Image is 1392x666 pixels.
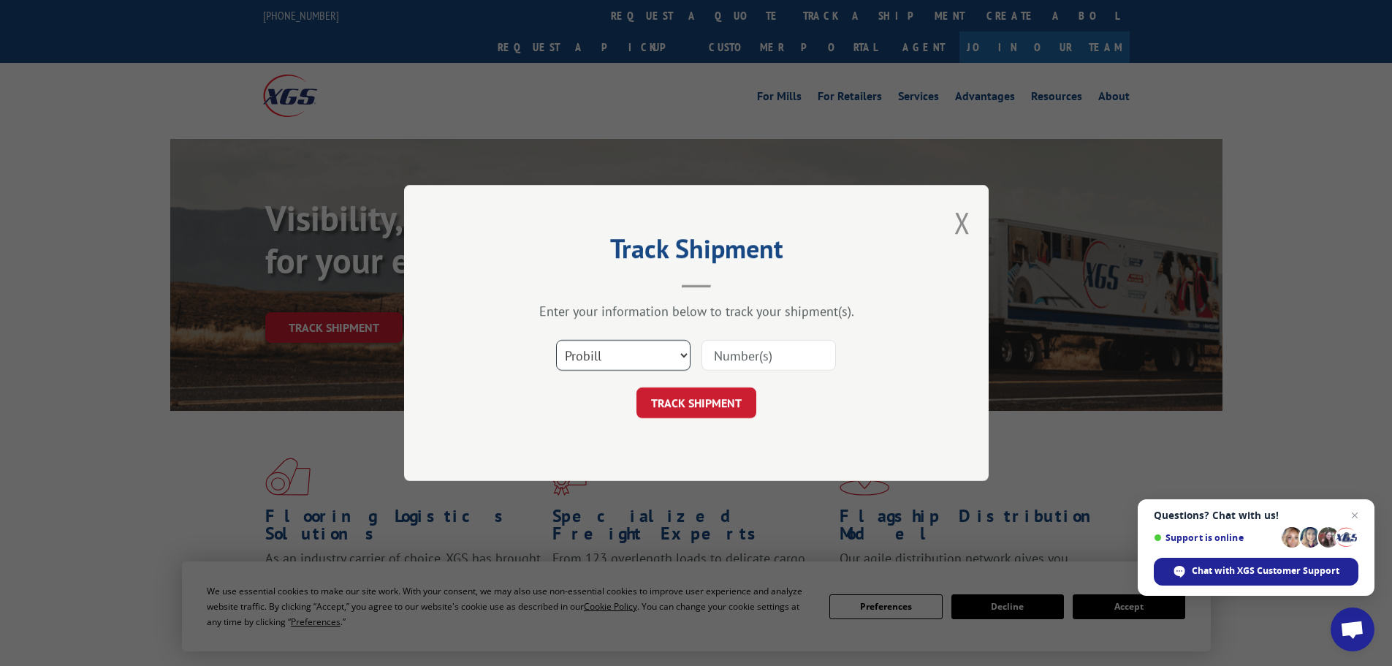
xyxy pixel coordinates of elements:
[1346,507,1364,524] span: Close chat
[636,387,756,418] button: TRACK SHIPMENT
[1331,608,1374,651] div: Open chat
[954,203,970,242] button: Close modal
[477,238,916,266] h2: Track Shipment
[1154,532,1277,543] span: Support is online
[1154,510,1358,521] span: Questions? Chat with us!
[1192,564,1339,578] span: Chat with XGS Customer Support
[477,303,916,319] div: Enter your information below to track your shipment(s).
[1154,558,1358,586] div: Chat with XGS Customer Support
[701,340,836,371] input: Number(s)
